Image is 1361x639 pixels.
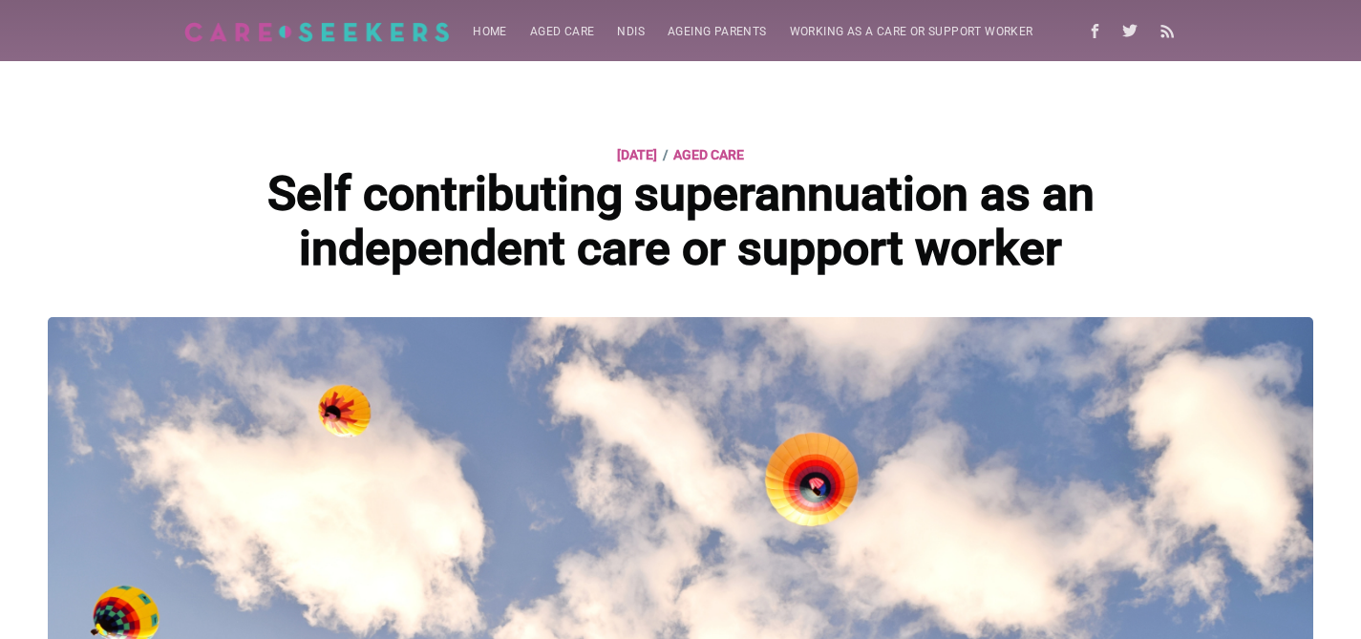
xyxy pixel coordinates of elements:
time: [DATE] [617,143,657,166]
a: Home [461,13,519,51]
span: / [663,143,668,166]
a: Ageing parents [656,13,778,51]
h1: Self contributing superannuation as an independent care or support worker [224,167,1137,277]
a: Aged Care [519,13,606,51]
a: Aged Care [673,143,744,166]
img: Careseekers [184,22,451,42]
a: NDIS [606,13,656,51]
a: Working as a care or support worker [778,13,1045,51]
